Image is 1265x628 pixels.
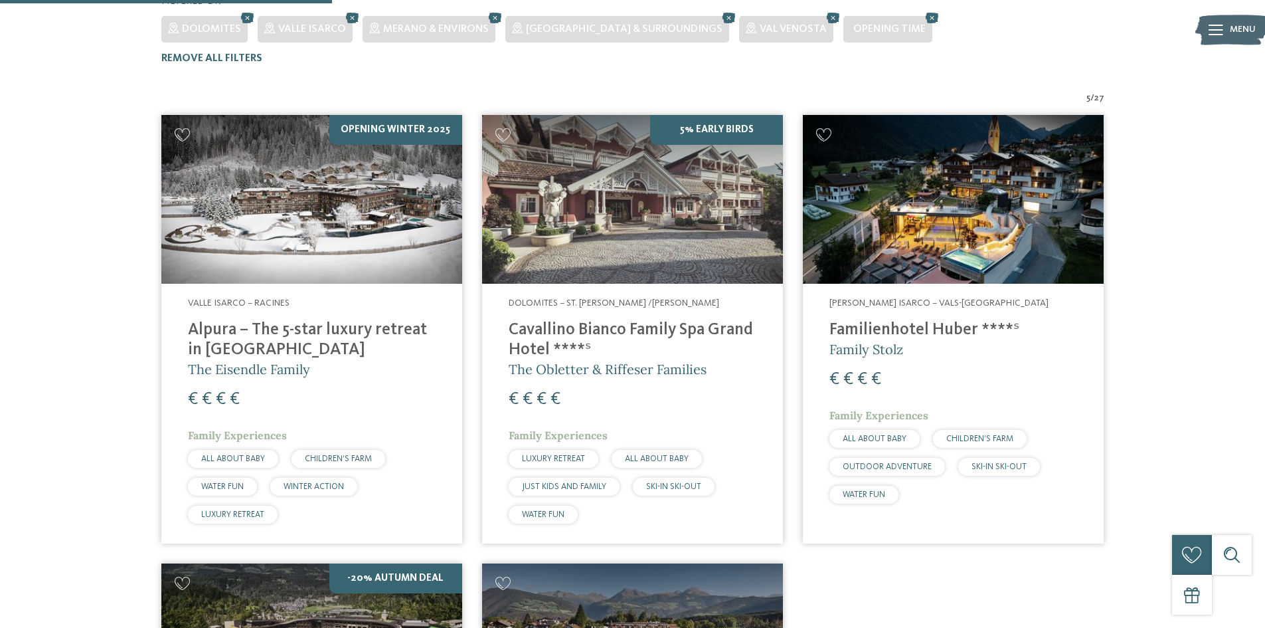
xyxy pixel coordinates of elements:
[161,115,462,544] a: Looking for family hotels? Find the best ones here! Opening winter 2025 Valle Isarco – Racines Al...
[509,391,519,408] span: €
[523,391,533,408] span: €
[857,371,867,388] span: €
[188,320,436,360] h4: Alpura – The 5-star luxury retreat in [GEOGRAPHIC_DATA]
[230,391,240,408] span: €
[509,429,608,442] span: Family Experiences
[482,115,783,284] img: Family Spa Grand Hotel Cavallino Bianco ****ˢ
[509,320,756,360] h4: Cavallino Bianco Family Spa Grand Hotel ****ˢ
[509,298,719,308] span: Dolomites – St. [PERSON_NAME] /[PERSON_NAME]
[946,435,1013,443] span: CHILDREN’S FARM
[216,391,226,408] span: €
[537,391,547,408] span: €
[509,361,707,377] span: The Obletter & Riffeser Families
[1086,92,1090,105] span: 5
[803,115,1104,544] a: Looking for family hotels? Find the best ones here! [PERSON_NAME] Isarco – Vals-[GEOGRAPHIC_DATA]...
[278,24,346,35] span: Valle Isarco
[829,298,1049,308] span: [PERSON_NAME] Isarco – Vals-[GEOGRAPHIC_DATA]
[305,455,372,463] span: CHILDREN’S FARM
[188,391,198,408] span: €
[843,463,932,471] span: OUTDOOR ADVENTURE
[284,482,344,491] span: WINTER ACTION
[526,24,722,35] span: [GEOGRAPHIC_DATA] & surroundings
[522,455,585,463] span: LUXURY RETREAT
[646,482,701,491] span: SKI-IN SKI-OUT
[843,490,885,499] span: WATER FUN
[161,115,462,284] img: Looking for family hotels? Find the best ones here!
[522,482,606,491] span: JUST KIDS AND FAMILY
[803,115,1104,284] img: Looking for family hotels? Find the best ones here!
[843,371,853,388] span: €
[760,24,827,35] span: Val Venosta
[853,24,926,35] span: Opening time
[161,53,262,64] span: Remove all filters
[201,455,265,463] span: ALL ABOUT BABY
[550,391,560,408] span: €
[482,115,783,544] a: Looking for family hotels? Find the best ones here! 5% Early Birds Dolomites – St. [PERSON_NAME] ...
[971,463,1027,471] span: SKI-IN SKI-OUT
[1094,92,1104,105] span: 27
[202,391,212,408] span: €
[829,409,928,422] span: Family Experiences
[829,341,903,358] span: Family Stolz
[182,24,241,35] span: Dolomites
[829,371,839,388] span: €
[188,298,290,308] span: Valle Isarco – Racines
[843,435,906,443] span: ALL ABOUT BABY
[829,320,1077,340] h4: Familienhotel Huber ****ˢ
[383,24,489,35] span: Merano & Environs
[188,361,310,377] span: The Eisendle Family
[871,371,881,388] span: €
[1090,92,1094,105] span: /
[188,429,287,442] span: Family Experiences
[522,510,564,519] span: WATER FUN
[625,455,689,463] span: ALL ABOUT BABY
[201,482,244,491] span: WATER FUN
[201,510,264,519] span: LUXURY RETREAT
